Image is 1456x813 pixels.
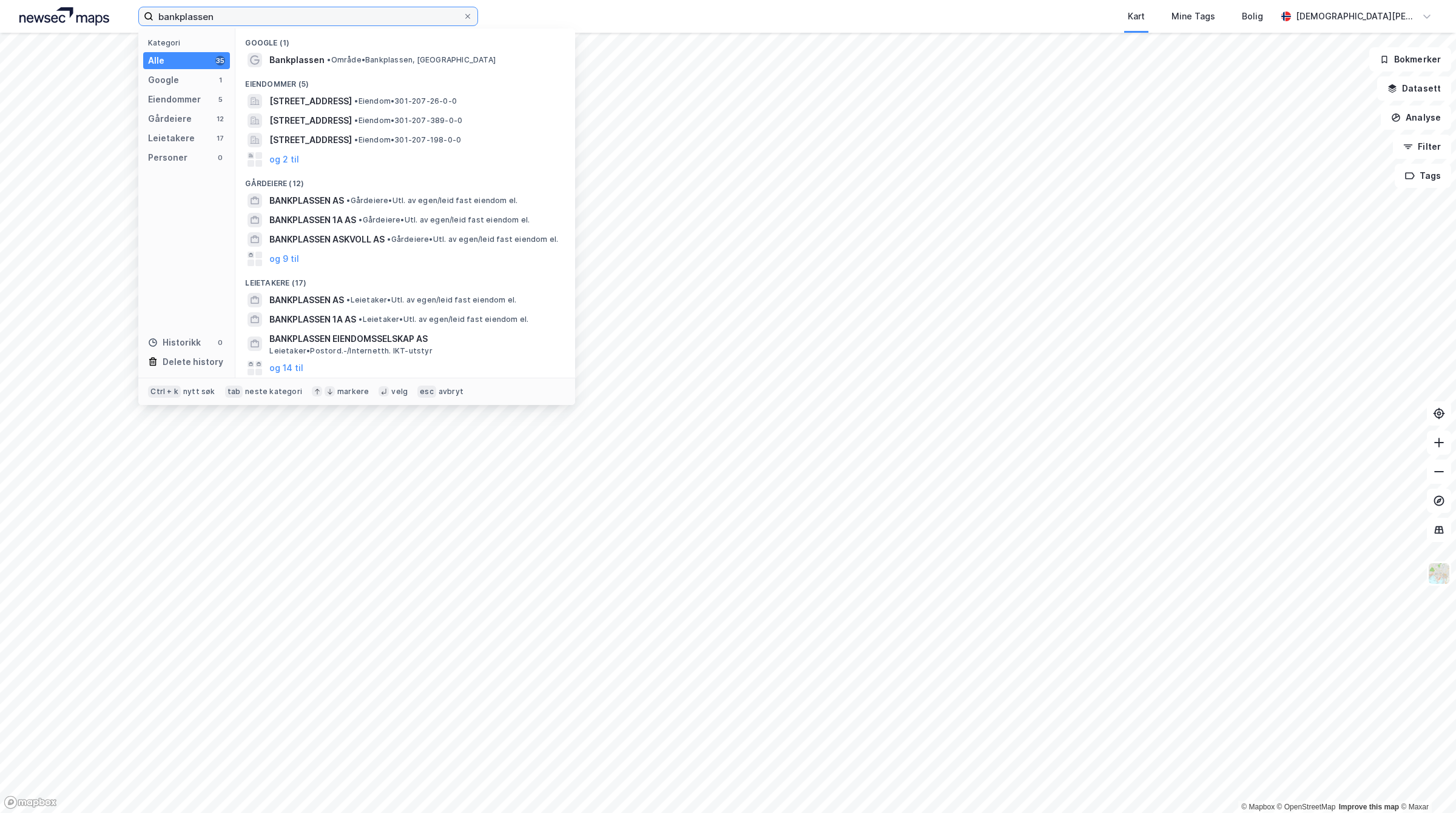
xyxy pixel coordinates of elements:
[327,55,496,65] span: Område • Bankplassen, [GEOGRAPHIC_DATA]
[19,7,109,25] img: logo.a4113a55bc3d86da70a041830d287a7e.svg
[235,169,575,191] div: Gårdeiere (12)
[1395,755,1456,813] iframe: Chat Widget
[359,315,362,324] span: •
[225,386,243,398] div: tab
[346,196,517,206] span: Gårdeiere • Utl. av egen/leid fast eiendom el.
[269,113,352,128] span: [STREET_ADDRESS]
[215,95,225,104] div: 5
[359,315,528,324] span: Leietaker • Utl. av egen/leid fast eiendom el.
[148,131,195,146] div: Leietakere
[215,153,225,162] div: 0
[148,150,187,165] div: Personer
[215,133,225,143] div: 17
[1171,9,1215,24] div: Mine Tags
[1241,803,1275,811] a: Mapbox
[215,338,225,347] div: 0
[346,196,350,205] span: •
[269,94,352,109] span: [STREET_ADDRESS]
[215,114,225,124] div: 12
[1128,9,1145,24] div: Kart
[417,386,436,398] div: esc
[354,135,461,145] span: Eiendom • 301-207-198-0-0
[245,387,302,396] div: neste kategori
[148,38,230,47] div: Kategori
[148,335,201,350] div: Historikk
[387,235,558,244] span: Gårdeiere • Utl. av egen/leid fast eiendom el.
[235,28,575,50] div: Google (1)
[391,387,408,396] div: velg
[269,361,303,375] button: og 14 til
[359,215,530,225] span: Gårdeiere • Utl. av egen/leid fast eiendom el.
[354,135,358,144] span: •
[269,213,356,227] span: BANKPLASSEN 1A AS
[354,96,457,106] span: Eiendom • 301-207-26-0-0
[346,295,350,304] span: •
[215,56,225,65] div: 35
[148,53,164,68] div: Alle
[337,387,369,396] div: markere
[269,252,299,266] button: og 9 til
[354,116,358,125] span: •
[4,795,57,809] a: Mapbox homepage
[148,73,179,87] div: Google
[269,53,325,67] span: Bankplassen
[183,387,215,396] div: nytt søk
[269,152,299,167] button: og 2 til
[148,386,181,398] div: Ctrl + k
[235,70,575,92] div: Eiendommer (5)
[1395,164,1451,188] button: Tags
[327,55,331,64] span: •
[269,232,385,247] span: BANKPLASSEN ASKVOLL AS
[387,235,391,244] span: •
[1277,803,1336,811] a: OpenStreetMap
[269,332,561,346] span: BANKPLASSEN EIENDOMSSELSKAP AS
[148,112,192,126] div: Gårdeiere
[354,96,358,105] span: •
[1339,803,1399,811] a: Improve this map
[1369,47,1451,72] button: Bokmerker
[354,116,462,125] span: Eiendom • 301-207-389-0-0
[269,293,344,307] span: BANKPLASSEN AS
[346,295,516,305] span: Leietaker • Utl. av egen/leid fast eiendom el.
[1296,9,1417,24] div: [DEMOGRAPHIC_DATA][PERSON_NAME]
[235,269,575,290] div: Leietakere (17)
[215,75,225,85] div: 1
[1427,562,1451,585] img: Z
[148,92,201,107] div: Eiendommer
[1393,135,1451,159] button: Filter
[153,7,463,25] input: Søk på adresse, matrikkel, gårdeiere, leietakere eller personer
[269,193,344,208] span: BANKPLASSEN AS
[269,133,352,147] span: [STREET_ADDRESS]
[439,387,463,396] div: avbryt
[1242,9,1263,24] div: Bolig
[269,312,356,327] span: BANKPLASSEN 1A AS
[1381,105,1451,130] button: Analyse
[269,346,432,356] span: Leietaker • Postord.-/Internetth. IKT-utstyr
[359,215,362,224] span: •
[1377,76,1451,101] button: Datasett
[163,355,223,369] div: Delete history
